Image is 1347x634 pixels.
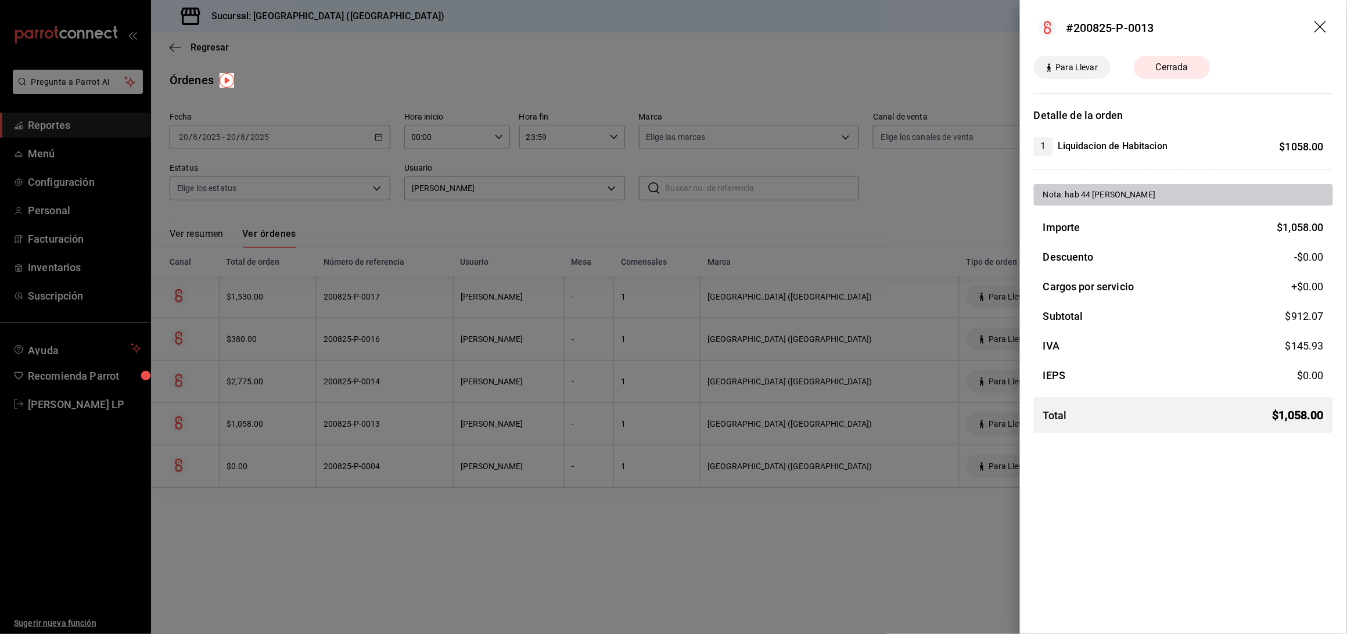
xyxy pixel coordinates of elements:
[1058,139,1168,153] h4: Liquidacion de Habitacion
[1043,408,1067,423] h3: Total
[1043,338,1059,354] h3: IVA
[1294,249,1324,265] span: -$0.00
[1066,19,1154,37] div: #200825-P-0013
[1273,406,1324,424] span: $ 1,058.00
[1291,279,1324,294] span: +$ 0.00
[1285,310,1324,322] span: $ 912.07
[1043,219,1080,235] h3: Importe
[1043,189,1324,201] div: Nota: hab 44 [PERSON_NAME]
[1043,368,1066,383] h3: IEPS
[1314,21,1328,35] button: drag
[1034,107,1333,123] h3: Detalle de la orden
[1043,279,1134,294] h3: Cargos por servicio
[1149,60,1195,74] span: Cerrada
[220,73,234,88] img: Tooltip marker
[1277,221,1324,233] span: $ 1,058.00
[1043,249,1094,265] h3: Descuento
[1051,62,1102,74] span: Para Llevar
[1280,141,1324,153] span: $ 1058.00
[1297,369,1324,381] span: $ 0.00
[1043,308,1083,324] h3: Subtotal
[1034,139,1053,153] span: 1
[1285,340,1324,352] span: $ 145.93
